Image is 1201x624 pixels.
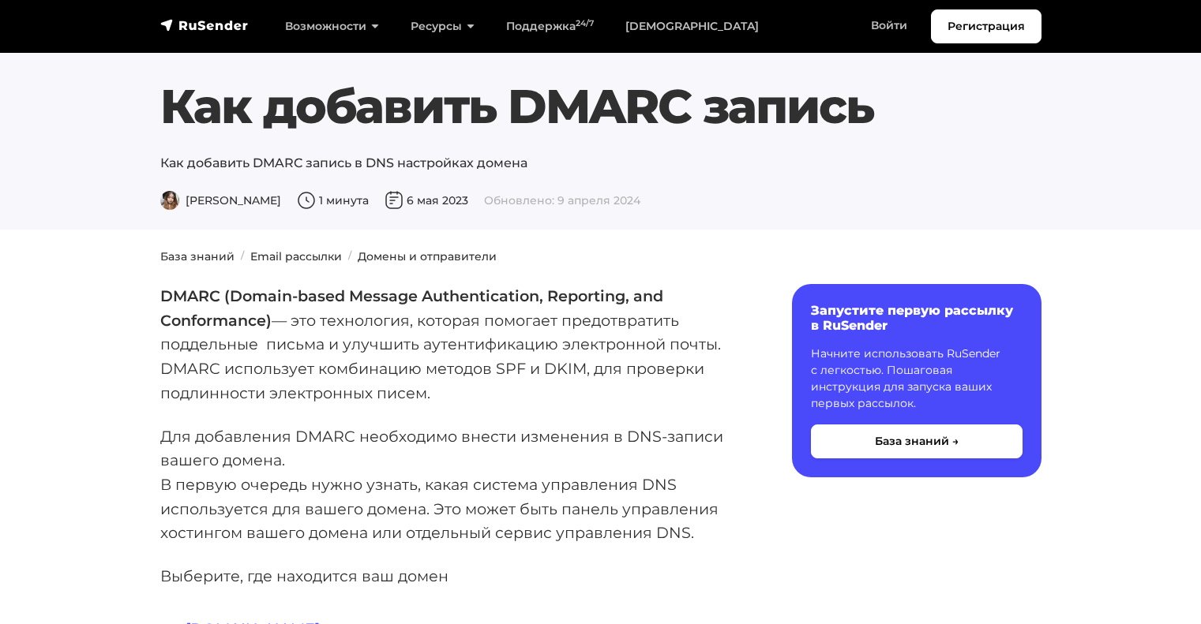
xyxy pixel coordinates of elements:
[160,249,235,263] a: База знаний
[160,286,663,330] strong: DMARC (Domain-based Message Authentication, Reporting, and Conformance)
[484,193,640,207] span: Обновлено: 9 апреля 2024
[160,564,741,589] p: Выберите, где находится ваш домен
[610,10,775,43] a: [DEMOGRAPHIC_DATA]
[160,193,281,207] span: [PERSON_NAME]
[792,284,1041,477] a: Запустите первую рассылку в RuSender Начните использовать RuSender с легкостью. Пошаговая инструк...
[269,10,395,43] a: Возможности
[297,191,316,210] img: Время чтения
[385,193,468,207] span: 6 мая 2023
[811,346,1023,412] p: Начните использовать RuSender с легкостью. Пошаговая инструкция для запуска ваших первых рассылок.
[160,284,741,405] p: — это технология, которая помогает предотвратить поддельные письма и улучшить аутентификацию элек...
[395,10,490,43] a: Ресурсы
[160,17,249,33] img: RuSender
[297,193,369,207] span: 1 минута
[250,249,342,263] a: Email рассылки
[358,249,497,263] a: Домены и отправители
[931,9,1041,43] a: Регистрация
[855,9,923,42] a: Войти
[160,78,1041,135] h1: Как добавить DMARC запись
[490,10,610,43] a: Поддержка24/7
[385,191,403,210] img: Дата публикации
[811,424,1023,458] button: База знаний →
[576,18,594,28] sup: 24/7
[811,303,1023,333] h6: Запустите первую рассылку в RuSender
[160,424,741,546] p: Для добавления DMARC необходимо внести изменения в DNS-записи вашего домена. В первую очередь нуж...
[151,248,1051,265] nav: breadcrumb
[160,154,1041,173] p: Как добавить DMARC запись в DNS настройках домена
